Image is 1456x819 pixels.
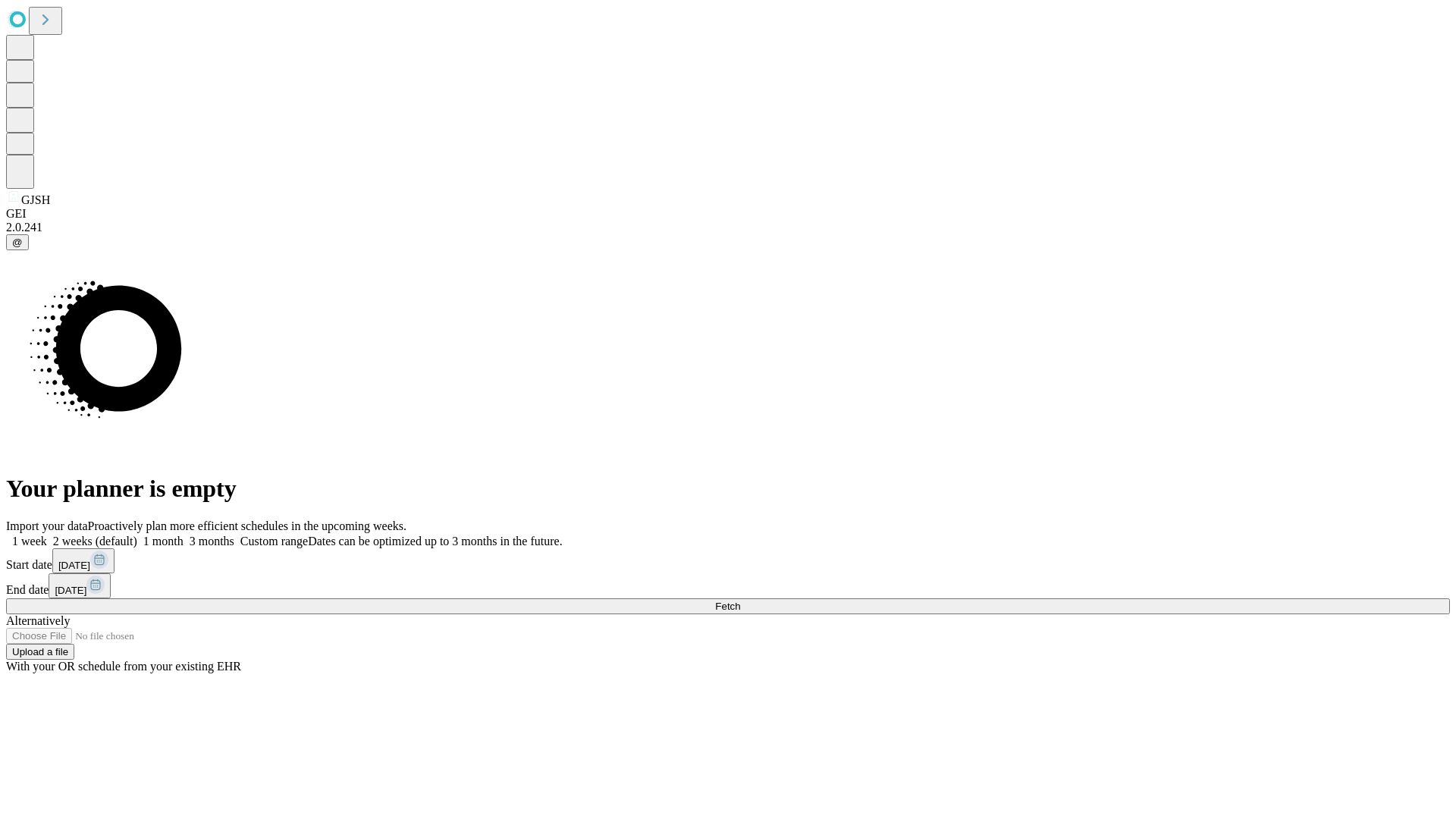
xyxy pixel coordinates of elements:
div: GEI [6,207,1450,221]
div: 2.0.241 [6,221,1450,234]
span: @ [12,237,23,248]
span: Proactively plan more efficient schedules in the upcoming weeks. [88,519,406,532]
span: GJSH [21,193,50,206]
span: Dates can be optimized up to 3 months in the future. [308,535,562,548]
span: Fetch [715,601,740,612]
span: 3 months [190,535,234,548]
button: [DATE] [49,573,111,598]
div: End date [6,573,1450,598]
span: With your OR schedule from your existing EHR [6,660,241,673]
div: Start date [6,548,1450,573]
span: 1 week [12,535,47,548]
button: [DATE] [52,548,115,573]
span: 2 weeks (default) [53,535,137,548]
span: 1 month [143,535,184,548]
button: Fetch [6,598,1450,614]
button: @ [6,234,29,250]
button: Upload a file [6,644,74,660]
span: Custom range [240,535,308,548]
span: Alternatively [6,614,70,627]
span: [DATE] [55,585,86,596]
span: Import your data [6,519,88,532]
h1: Your planner is empty [6,475,1450,503]
span: [DATE] [58,560,90,571]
